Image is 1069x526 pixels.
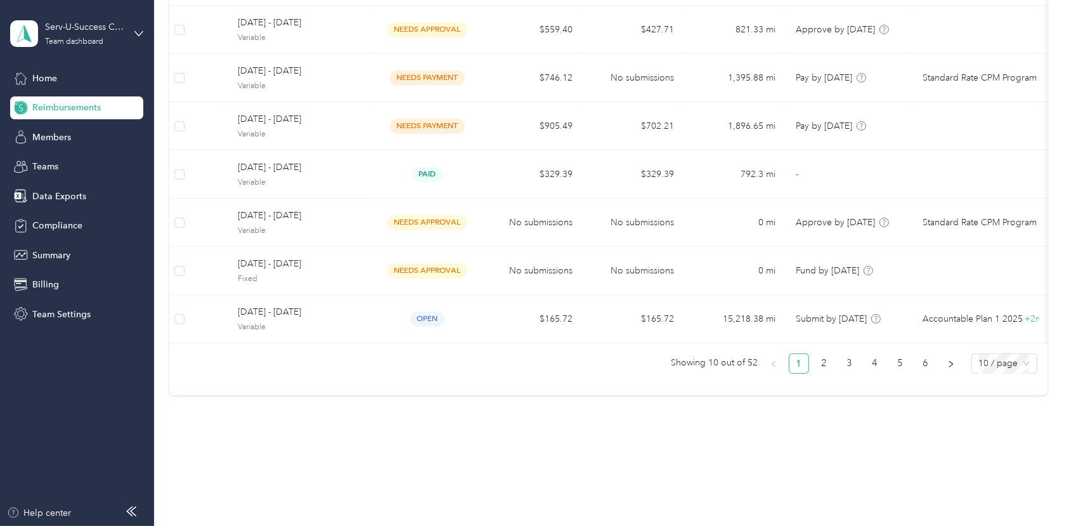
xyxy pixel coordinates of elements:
[979,354,1030,373] span: 10 / page
[971,353,1037,374] div: Page Size
[583,6,684,54] td: $427.71
[387,22,467,37] span: needs approval
[839,353,860,374] li: 3
[481,54,583,102] td: $746.12
[32,219,82,232] span: Compliance
[923,312,1023,326] span: Accountable Plan 1 2025
[238,225,363,237] span: Variable
[684,199,786,247] td: 0 mi
[32,72,57,85] span: Home
[583,102,684,150] td: $702.21
[481,247,583,295] td: No submissions
[238,112,363,126] span: [DATE] - [DATE]
[796,217,875,228] span: Approve by [DATE]
[481,150,583,199] td: $329.39
[32,160,58,173] span: Teams
[786,150,912,199] td: -
[684,150,786,199] td: 792.3 mi
[796,121,852,131] span: Pay by [DATE]
[583,150,684,199] td: $329.39
[796,24,875,35] span: Approve by [DATE]
[770,360,777,368] span: left
[238,322,363,333] span: Variable
[671,353,758,372] span: Showing 10 out of 52
[796,169,798,180] span: -
[947,360,955,368] span: right
[238,209,363,223] span: [DATE] - [DATE]
[998,455,1069,526] iframe: Everlance-gr Chat Button Frame
[238,81,363,92] span: Variable
[763,353,784,374] button: left
[583,199,684,247] td: No submissions
[890,353,910,374] li: 5
[32,278,59,291] span: Billing
[238,32,363,44] span: Variable
[481,102,583,150] td: $905.49
[789,353,809,374] li: 1
[865,353,885,374] li: 4
[583,54,684,102] td: No submissions
[410,312,444,326] span: open
[684,247,786,295] td: 0 mi
[238,177,363,188] span: Variable
[891,354,910,373] a: 5
[684,6,786,54] td: 821.33 mi
[238,257,363,271] span: [DATE] - [DATE]
[32,131,71,144] span: Members
[684,102,786,150] td: 1,896.65 mi
[916,353,936,374] li: 6
[796,72,852,83] span: Pay by [DATE]
[238,129,363,140] span: Variable
[840,354,859,373] a: 3
[916,354,935,373] a: 6
[583,295,684,343] td: $165.72
[32,190,86,203] span: Data Exports
[238,305,363,319] span: [DATE] - [DATE]
[238,16,363,30] span: [DATE] - [DATE]
[45,20,124,34] div: Serv-U-Success Corp
[481,295,583,343] td: $165.72
[814,353,834,374] li: 2
[7,506,72,520] button: Help center
[481,6,583,54] td: $559.40
[45,38,103,46] div: Team dashboard
[941,353,961,374] li: Next Page
[390,70,465,85] span: needs payment
[923,216,1037,230] span: Standard Rate CPM Program
[1025,313,1058,324] span: + 2 more
[238,273,363,285] span: Fixed
[387,263,467,278] span: needs approval
[412,167,443,181] span: paid
[684,295,786,343] td: 15,218.38 mi
[32,101,101,114] span: Reimbursements
[583,247,684,295] td: No submissions
[815,354,834,373] a: 2
[32,308,91,321] span: Team Settings
[684,54,786,102] td: 1,395.88 mi
[923,71,1037,85] span: Standard Rate CPM Program
[32,249,70,262] span: Summary
[238,161,363,174] span: [DATE] - [DATE]
[789,354,808,373] a: 1
[390,119,465,133] span: needs payment
[763,353,784,374] li: Previous Page
[238,64,363,78] span: [DATE] - [DATE]
[796,313,867,324] span: Submit by [DATE]
[796,265,859,276] span: Fund by [DATE]
[481,199,583,247] td: No submissions
[941,353,961,374] button: right
[865,354,884,373] a: 4
[387,215,467,230] span: needs approval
